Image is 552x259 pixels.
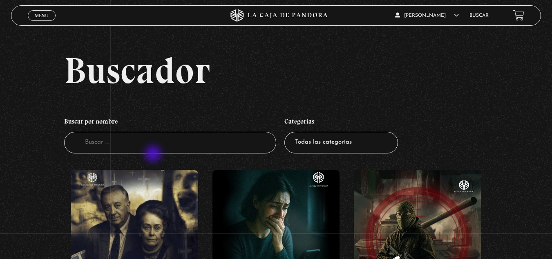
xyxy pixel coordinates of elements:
h4: Buscar por nombre [64,113,276,132]
a: Buscar [469,13,489,18]
a: View your shopping cart [513,10,524,21]
h2: Buscador [64,52,541,89]
span: Cerrar [32,20,51,25]
h4: Categorías [284,113,398,132]
span: Menu [35,13,48,18]
span: [PERSON_NAME] [395,13,459,18]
